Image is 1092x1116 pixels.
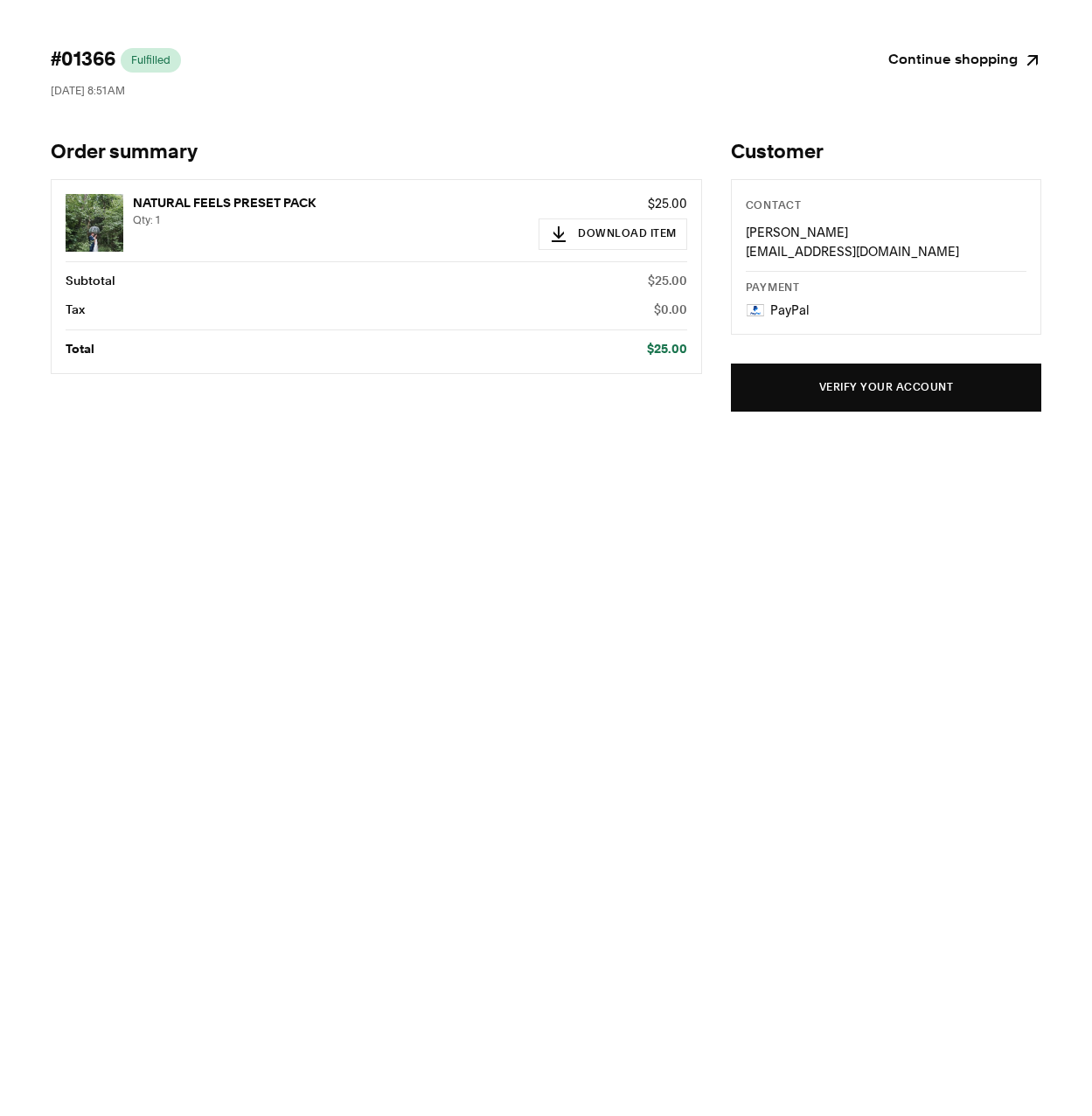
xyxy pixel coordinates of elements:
p: Subtotal [66,272,115,291]
span: Payment [746,283,800,294]
p: $0.00 [654,301,687,320]
span: #01366 [51,48,115,73]
span: Contact [746,201,802,211]
a: Continue shopping [888,48,1042,73]
h2: Customer [731,141,1042,165]
p: Total [66,340,94,359]
span: [PERSON_NAME] [746,225,848,240]
button: Download Item [539,218,687,250]
p: $25.00 [648,272,687,291]
span: Qty: 1 [133,213,160,226]
button: Verify your account [731,364,1042,412]
span: [DATE] 8:51 AM [51,84,125,97]
p: PayPal [770,301,810,320]
p: Tax [66,301,85,320]
p: $25.00 [647,340,687,359]
span: [EMAIL_ADDRESS][DOMAIN_NAME] [746,244,959,260]
img: NATURAL FEELS PRESET PACK [66,194,123,252]
h1: Order summary [51,141,702,165]
p: $25.00 [539,194,687,213]
span: Fulfilled [131,53,170,67]
p: NATURAL FEELS PRESET PACK [133,194,530,213]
